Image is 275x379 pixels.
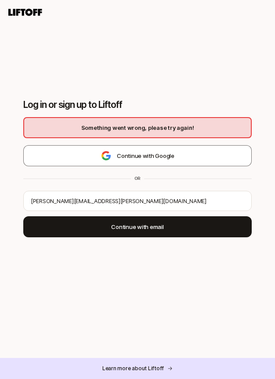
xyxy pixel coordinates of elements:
[23,216,252,237] button: Continue with email
[23,100,252,110] p: Log in or sign up to Liftoff
[23,117,252,138] div: Something went wrong, please try again!
[101,150,112,161] img: google-logo
[131,175,144,182] div: or
[31,197,244,205] input: Your personal email address
[95,361,180,376] button: Learn more about Liftoff
[23,145,252,166] button: Continue with Google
